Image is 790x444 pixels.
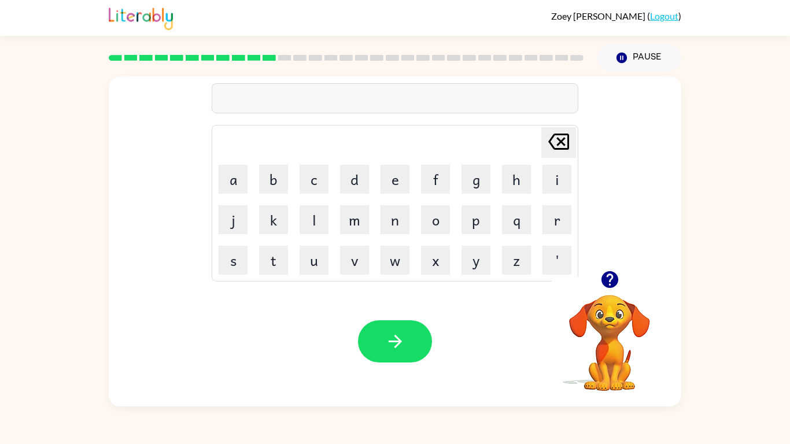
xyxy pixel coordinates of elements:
[462,246,490,275] button: y
[109,5,173,30] img: Literably
[219,246,248,275] button: s
[340,246,369,275] button: v
[381,246,409,275] button: w
[551,10,681,21] div: ( )
[340,205,369,234] button: m
[542,246,571,275] button: '
[300,246,328,275] button: u
[650,10,678,21] a: Logout
[551,10,647,21] span: Zoey [PERSON_NAME]
[300,165,328,194] button: c
[219,165,248,194] button: a
[462,165,490,194] button: g
[300,205,328,234] button: l
[259,165,288,194] button: b
[597,45,681,71] button: Pause
[421,246,450,275] button: x
[219,205,248,234] button: j
[552,277,667,393] video: Your browser must support playing .mp4 files to use Literably. Please try using another browser.
[340,165,369,194] button: d
[502,205,531,234] button: q
[259,205,288,234] button: k
[542,205,571,234] button: r
[421,165,450,194] button: f
[542,165,571,194] button: i
[502,165,531,194] button: h
[502,246,531,275] button: z
[462,205,490,234] button: p
[381,205,409,234] button: n
[381,165,409,194] button: e
[259,246,288,275] button: t
[421,205,450,234] button: o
